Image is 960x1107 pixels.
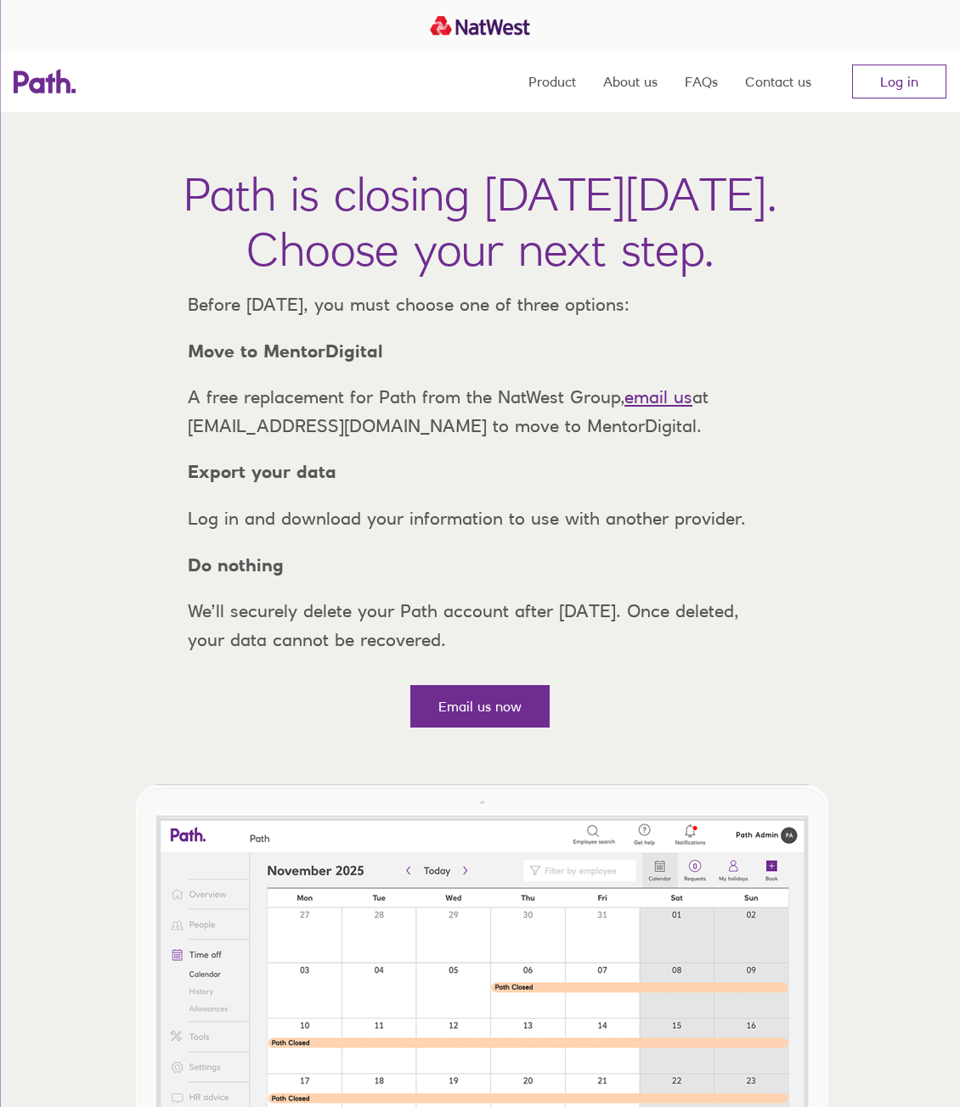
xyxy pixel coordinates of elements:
a: Contact us [745,51,811,112]
p: Before [DATE], you must choose one of three options: [174,290,786,319]
p: Log in and download your information to use with another provider. [174,504,786,533]
strong: Move to MentorDigital [188,340,383,362]
a: email us [624,386,692,407]
p: A free replacement for Path from the NatWest Group, at [EMAIL_ADDRESS][DOMAIN_NAME] to move to Me... [174,383,786,440]
p: We’ll securely delete your Path account after [DATE]. Once deleted, your data cannot be recovered. [174,597,786,654]
a: Email us now [410,685,550,728]
a: Log in [852,65,946,98]
h1: Path is closing [DATE][DATE]. Choose your next step. [184,166,777,277]
strong: Do nothing [188,554,284,576]
a: About us [603,51,658,112]
a: Product [528,51,576,112]
a: FAQs [685,51,718,112]
strong: Export your data [188,461,336,482]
